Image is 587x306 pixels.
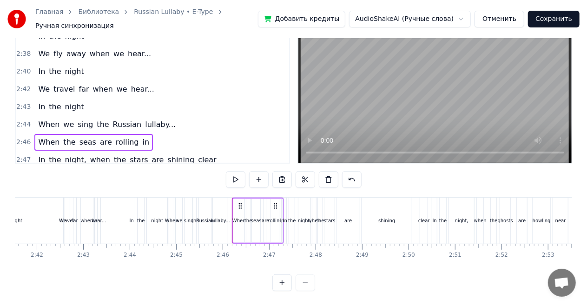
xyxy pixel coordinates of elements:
[528,11,580,27] button: Сохранить
[124,252,136,259] div: 2:44
[280,217,284,224] div: in
[35,7,63,17] a: Главная
[113,154,127,165] span: the
[475,11,524,27] button: Отменить
[92,217,106,224] div: hear...
[64,101,85,112] span: night
[79,137,97,147] span: seas
[16,155,31,165] span: 2:47
[344,217,352,224] div: are
[62,119,75,130] span: we
[184,217,194,224] div: sing
[170,252,183,259] div: 2:45
[77,119,94,130] span: sing
[89,48,111,59] span: when
[176,217,182,224] div: we
[191,217,199,224] div: the
[16,67,31,76] span: 2:40
[64,66,85,77] span: night
[48,31,62,41] span: the
[48,66,62,77] span: the
[283,217,287,224] div: In
[37,66,46,77] span: In
[317,217,324,224] div: the
[433,217,437,224] div: In
[533,217,551,224] div: howling
[455,217,468,224] div: night,
[134,7,213,17] a: Russian Lullaby • E-Type
[37,154,46,165] span: In
[217,252,229,259] div: 2:46
[112,119,143,130] span: Russian
[37,31,46,41] span: In
[197,154,217,165] span: clear
[112,48,125,59] span: we
[77,252,90,259] div: 2:43
[37,48,51,59] span: We
[35,7,258,31] nav: breadcrumb
[35,21,114,31] span: Ручная синхронизация
[99,137,113,147] span: are
[268,217,283,224] div: rolling
[310,252,322,259] div: 2:48
[144,119,177,130] span: lullaby...
[64,154,87,165] span: night,
[78,84,90,94] span: far
[498,217,513,224] div: ghosts
[78,7,119,17] a: Библиотека
[80,217,93,224] div: when
[418,217,430,224] div: clear
[449,252,462,259] div: 2:51
[151,217,163,224] div: night
[127,48,152,59] span: hear...
[48,101,62,112] span: the
[59,217,66,224] div: We
[62,137,76,147] span: the
[130,217,134,224] div: In
[439,217,447,224] div: the
[116,84,128,94] span: we
[378,217,395,224] div: shining
[308,217,321,224] div: when
[151,154,165,165] span: are
[402,252,415,259] div: 2:50
[37,137,60,147] span: When
[258,11,346,27] button: Добавить кредиты
[288,217,296,224] div: the
[31,252,43,259] div: 2:42
[474,217,487,224] div: when
[16,120,31,129] span: 2:44
[92,84,114,94] span: when
[72,217,78,224] div: far
[37,119,60,130] span: When
[356,252,369,259] div: 2:49
[251,217,262,224] div: seas
[262,217,269,224] div: are
[7,10,26,28] img: youka
[548,269,576,297] a: Открытый чат
[490,217,497,224] div: the
[60,217,74,224] div: travel
[48,154,62,165] span: the
[165,217,178,224] div: When
[89,154,111,165] span: when
[137,217,145,224] div: the
[16,138,31,147] span: 2:46
[298,217,311,224] div: night,
[542,252,554,259] div: 2:53
[16,102,31,112] span: 2:43
[129,154,149,165] span: stars
[37,101,46,112] span: In
[518,217,526,224] div: are
[96,119,110,130] span: the
[555,217,566,224] div: near
[244,217,252,224] div: the
[53,84,76,94] span: travel
[66,48,87,59] span: away
[64,31,85,41] span: night
[232,217,246,224] div: When
[263,252,276,259] div: 2:47
[196,217,214,224] div: Russian
[495,252,508,259] div: 2:52
[130,84,155,94] span: hear...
